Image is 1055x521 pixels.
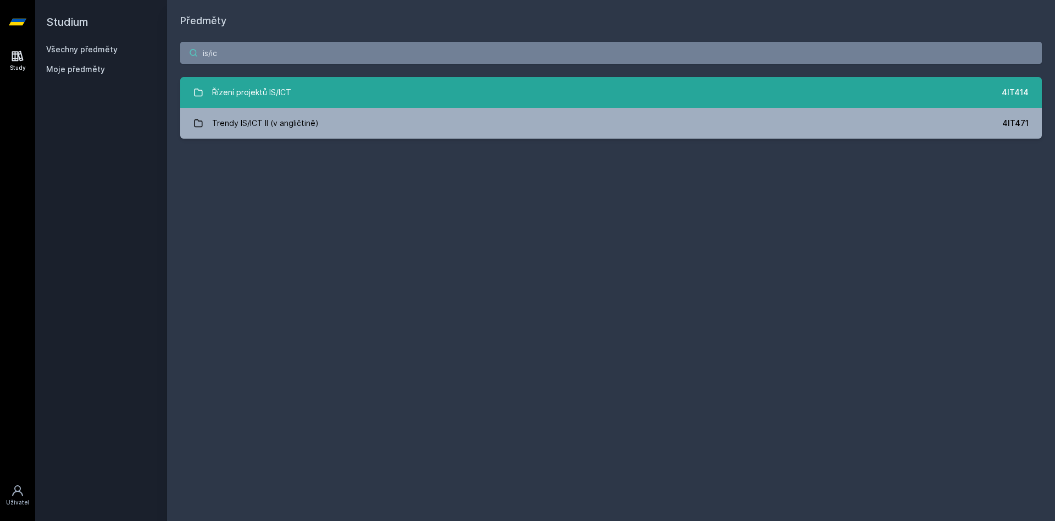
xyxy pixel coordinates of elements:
[180,108,1042,139] a: Trendy IS/ICT II (v angličtině) 4IT471
[6,498,29,507] div: Uživatel
[1002,87,1029,98] div: 4IT414
[180,42,1042,64] input: Název nebo ident předmětu…
[1002,118,1029,129] div: 4IT471
[212,112,319,134] div: Trendy IS/ICT II (v angličtině)
[46,64,105,75] span: Moje předměty
[2,44,33,78] a: Study
[180,13,1042,29] h1: Předměty
[10,64,26,72] div: Study
[212,81,291,103] div: Řízení projektů IS/ICT
[46,45,118,54] a: Všechny předměty
[180,77,1042,108] a: Řízení projektů IS/ICT 4IT414
[2,479,33,512] a: Uživatel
